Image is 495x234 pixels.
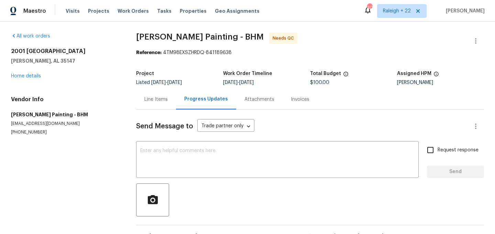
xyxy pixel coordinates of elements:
p: [PHONE_NUMBER] [11,129,120,135]
a: All work orders [11,34,50,39]
h5: [PERSON_NAME] Painting - BHM [11,111,120,118]
div: Invoices [291,96,309,103]
span: Request response [438,147,478,154]
div: 4TM98EXSZHRDQ-841189638 [136,49,484,56]
h4: Vendor Info [11,96,120,103]
h5: Project [136,71,154,76]
b: Reference: [136,50,162,55]
span: Needs QC [273,35,297,42]
span: Geo Assignments [215,8,260,14]
span: $100.00 [310,80,329,85]
span: The hpm assigned to this work order. [433,71,439,80]
h2: 2001 [GEOGRAPHIC_DATA] [11,48,120,55]
span: - [151,80,182,85]
span: Tasks [157,9,172,13]
a: Home details [11,74,41,78]
span: Properties [180,8,207,14]
div: Attachments [244,96,274,103]
span: [DATE] [167,80,182,85]
span: - [223,80,254,85]
h5: Assigned HPM [397,71,431,76]
span: Listed [136,80,182,85]
span: Send Message to [136,123,193,130]
span: Projects [88,8,109,14]
span: The total cost of line items that have been proposed by Opendoor. This sum includes line items th... [343,71,349,80]
div: Progress Updates [184,96,228,103]
span: Maestro [23,8,46,14]
h5: Total Budget [310,71,341,76]
div: 409 [367,4,372,11]
div: Trade partner only [197,121,254,132]
div: Line Items [144,96,168,103]
div: [PERSON_NAME] [397,80,484,85]
span: [DATE] [239,80,254,85]
span: Raleigh + 22 [383,8,411,14]
p: [EMAIL_ADDRESS][DOMAIN_NAME] [11,121,120,127]
span: [DATE] [223,80,238,85]
span: [PERSON_NAME] Painting - BHM [136,33,264,41]
span: [PERSON_NAME] [443,8,485,14]
span: Visits [66,8,80,14]
span: Work Orders [118,8,149,14]
span: [DATE] [151,80,166,85]
h5: Work Order Timeline [223,71,272,76]
h5: [PERSON_NAME], AL 35147 [11,57,120,64]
